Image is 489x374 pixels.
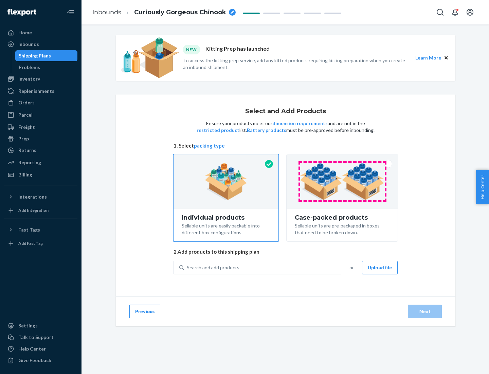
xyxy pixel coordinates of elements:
a: Parcel [4,109,77,120]
button: Give Feedback [4,355,77,366]
div: Give Feedback [18,357,51,364]
div: Returns [18,147,36,154]
div: Sellable units are easily packable into different box configurations. [182,221,270,236]
h1: Select and Add Products [245,108,326,115]
ol: breadcrumbs [87,2,241,22]
a: Billing [4,169,77,180]
button: Integrations [4,191,77,202]
div: Replenishments [18,88,54,95]
div: Talk to Support [18,334,54,341]
div: Prep [18,135,29,142]
a: Help Center [4,343,77,354]
button: Previous [129,305,160,318]
span: or [349,264,354,271]
button: restricted product [197,127,239,134]
div: Fast Tags [18,226,40,233]
a: Returns [4,145,77,156]
span: 2. Add products to this shipping plan [174,248,398,255]
div: Search and add products [187,264,239,271]
a: Problems [15,62,78,73]
a: Inventory [4,73,77,84]
a: Reporting [4,157,77,168]
button: dimension requirements [272,120,328,127]
button: Battery products [247,127,286,134]
button: Help Center [476,170,489,204]
button: packing type [194,142,225,149]
div: Inventory [18,75,40,82]
div: Sellable units are pre-packaged in boxes that need to be broken down. [295,221,390,236]
div: Shipping Plans [19,52,51,59]
a: Inbounds [4,39,77,50]
p: To access the kitting prep service, add any kitted products requiring kitting preparation when yo... [183,57,409,71]
p: Kitting Prep has launched [205,45,270,54]
button: Open account menu [463,5,477,19]
button: Learn More [415,54,441,62]
div: NEW [183,45,200,54]
div: Orders [18,99,35,106]
button: Open notifications [448,5,462,19]
div: Problems [19,64,40,71]
div: Help Center [18,345,46,352]
span: Curiously Gorgeous Chinook [134,8,226,17]
button: Close Navigation [64,5,77,19]
a: Orders [4,97,77,108]
button: Next [408,305,442,318]
div: Integrations [18,193,47,200]
button: Open Search Box [433,5,447,19]
a: Add Integration [4,205,77,216]
div: Case-packed products [295,214,390,221]
p: Ensure your products meet our and are not in the list. must be pre-approved before inbounding. [196,120,375,134]
a: Talk to Support [4,332,77,343]
a: Shipping Plans [15,50,78,61]
a: Inbounds [92,8,121,16]
img: Flexport logo [7,9,36,16]
div: Next [414,308,436,315]
a: Add Fast Tag [4,238,77,249]
a: Settings [4,320,77,331]
button: Fast Tags [4,224,77,235]
img: individual-pack.facf35554cb0f1810c75b2bd6df2d64e.png [205,163,247,200]
img: case-pack.59cecea509d18c883b923b81aeac6d0b.png [300,163,384,200]
div: Add Fast Tag [18,240,43,246]
button: Upload file [362,261,398,274]
div: Add Integration [18,207,49,213]
a: Home [4,27,77,38]
div: Inbounds [18,41,39,48]
span: 1. Select [174,142,398,149]
div: Freight [18,124,35,131]
a: Freight [4,122,77,133]
a: Prep [4,133,77,144]
a: Replenishments [4,86,77,97]
div: Home [18,29,32,36]
div: Settings [18,322,38,329]
div: Reporting [18,159,41,166]
div: Parcel [18,112,33,118]
button: Close [442,54,450,62]
div: Individual products [182,214,270,221]
div: Billing [18,171,32,178]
